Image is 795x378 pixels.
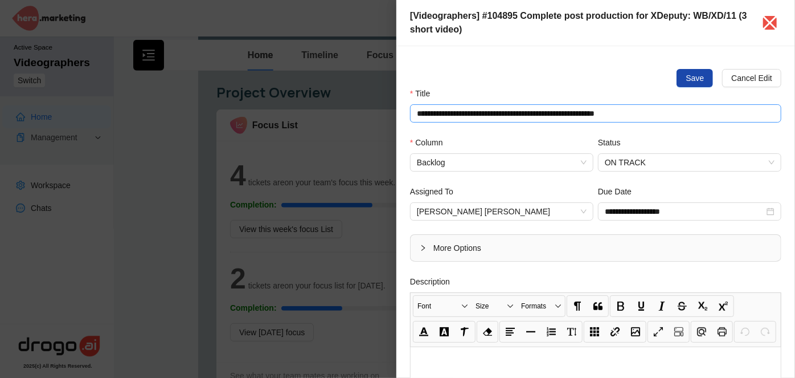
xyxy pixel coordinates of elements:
button: Table [585,322,604,342]
button: List [542,322,561,342]
button: Quote [588,296,608,316]
button: Font Color [414,322,433,342]
button: Show blocks [669,322,689,342]
button: Strike [673,296,692,316]
button: Paragraph style [568,296,587,316]
button: Line height [562,322,581,342]
div: [Videographers] #104895 Complete post production for XDeputy: WB/XD/11 (3 short video) [410,9,749,36]
button: Align [501,322,520,342]
button: Full screen [649,322,668,342]
label: Due Date [598,185,640,198]
span: Williams Umanah [417,203,587,220]
input: Title [410,104,781,123]
span: ON TRACK [605,154,774,171]
button: Preview [692,322,711,342]
span: Backlog [417,154,587,171]
button: Remove Format [478,322,497,342]
label: Title [410,87,438,100]
button: Link [605,322,625,342]
button: Subscript [693,296,712,316]
button: Close [763,16,777,30]
button: Text style [455,322,474,342]
button: Italic [652,296,671,316]
button: Undo [735,322,755,342]
span: Save [686,72,704,84]
button: Cancel Edit [722,69,781,87]
label: Status [598,136,629,149]
span: close [761,14,779,32]
input: Due Date [605,205,764,218]
label: Column [410,136,451,149]
button: Horizontal line [521,322,540,342]
label: Assigned To [410,185,461,198]
button: Superscript [714,296,733,316]
button: Formats [518,296,564,316]
button: Size [472,296,517,316]
button: Save [677,69,713,87]
button: Bold [611,296,630,316]
span: Cancel Edit [731,72,772,84]
span: More Options [433,242,772,254]
button: Font [414,296,471,316]
button: print [712,322,732,342]
button: Highlight Color [435,322,454,342]
span: right [420,245,427,251]
button: Redo [756,322,775,342]
button: Image [626,322,645,342]
button: Underline [632,296,651,316]
label: Description [410,275,458,288]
